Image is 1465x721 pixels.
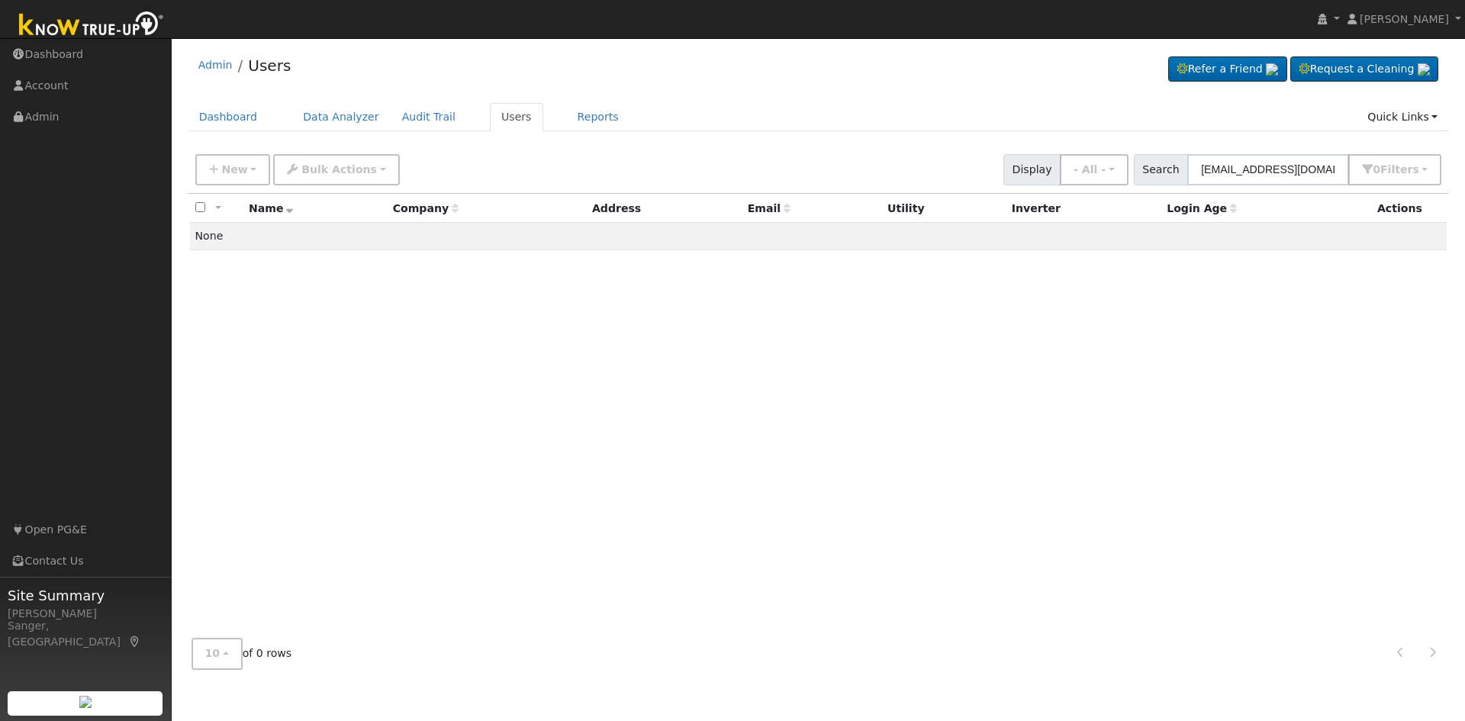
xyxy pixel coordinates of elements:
span: Days since last login [1167,202,1237,214]
a: Map [128,636,142,648]
span: s [1412,163,1418,175]
span: of 0 rows [192,638,292,669]
span: Site Summary [8,585,163,606]
a: Users [248,56,291,75]
button: - All - [1060,154,1129,185]
img: Know True-Up [11,8,172,43]
a: Refer a Friend [1168,56,1287,82]
a: Data Analyzer [291,103,391,131]
div: Utility [887,201,1001,217]
span: Search [1134,154,1188,185]
span: Email [748,202,790,214]
button: 0Filters [1348,154,1441,185]
a: Audit Trail [391,103,467,131]
a: Reports [566,103,630,131]
button: Bulk Actions [273,154,399,185]
a: Admin [198,59,233,71]
span: Bulk Actions [301,163,377,175]
div: Actions [1377,201,1441,217]
button: 10 [192,638,243,669]
span: Company name [393,202,459,214]
span: 10 [205,647,221,659]
div: [PERSON_NAME] [8,606,163,622]
span: [PERSON_NAME] [1360,13,1449,25]
button: New [195,154,271,185]
span: Display [1003,154,1061,185]
a: Dashboard [188,103,269,131]
img: retrieve [79,696,92,708]
a: Request a Cleaning [1290,56,1438,82]
img: retrieve [1266,63,1278,76]
span: Name [249,202,294,214]
input: Search [1187,154,1349,185]
div: Inverter [1012,201,1156,217]
div: Sanger, [GEOGRAPHIC_DATA] [8,618,163,650]
a: Quick Links [1356,103,1449,131]
span: New [221,163,247,175]
a: Users [490,103,543,131]
td: None [190,223,1447,250]
span: Filter [1380,163,1419,175]
img: retrieve [1418,63,1430,76]
div: Address [592,201,737,217]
